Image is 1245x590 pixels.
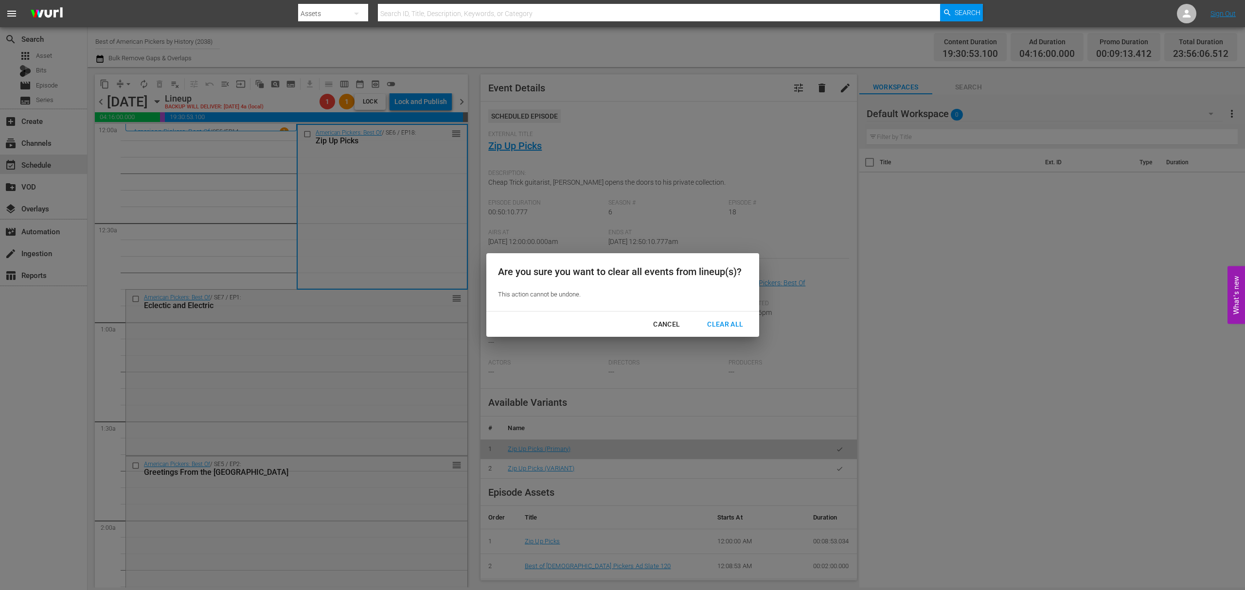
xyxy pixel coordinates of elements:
div: Clear All [699,318,751,330]
a: Sign Out [1210,10,1236,17]
button: Open Feedback Widget [1227,266,1245,324]
button: Cancel [641,315,692,333]
p: This action cannot be undone. [498,290,742,299]
button: Clear All [695,315,755,333]
span: Search [955,4,980,21]
img: ans4CAIJ8jUAAAAAAAAAAAAAAAAAAAAAAAAgQb4GAAAAAAAAAAAAAAAAAAAAAAAAJMjXAAAAAAAAAAAAAAAAAAAAAAAAgAT5G... [23,2,70,25]
div: Cancel [645,318,688,330]
div: Are you sure you want to clear all events from lineup(s)? [498,265,742,279]
span: menu [6,8,18,19]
